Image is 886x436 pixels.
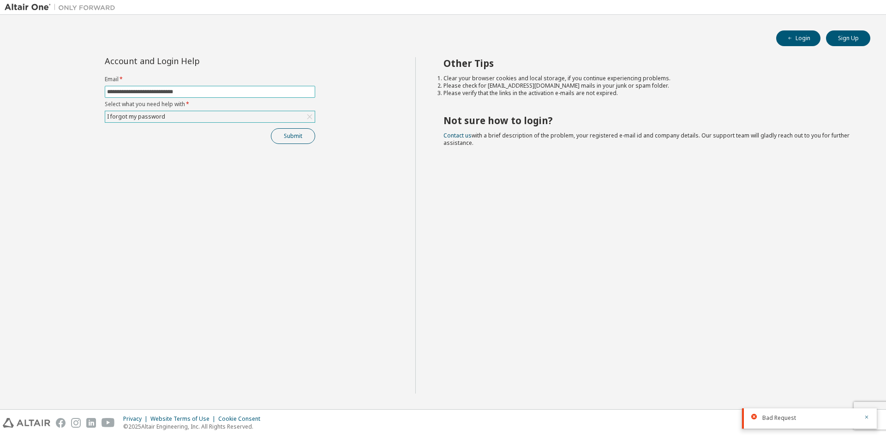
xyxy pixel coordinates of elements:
img: instagram.svg [71,418,81,428]
label: Select what you need help with [105,101,315,108]
div: I forgot my password [106,112,167,122]
h2: Other Tips [443,57,854,69]
span: Bad Request [762,414,796,422]
h2: Not sure how to login? [443,114,854,126]
button: Login [776,30,820,46]
div: Privacy [123,415,150,423]
div: Account and Login Help [105,57,273,65]
div: Cookie Consent [218,415,266,423]
div: I forgot my password [105,111,315,122]
img: youtube.svg [102,418,115,428]
img: facebook.svg [56,418,66,428]
div: Website Terms of Use [150,415,218,423]
button: Submit [271,128,315,144]
img: Altair One [5,3,120,12]
label: Email [105,76,315,83]
button: Sign Up [826,30,870,46]
a: Contact us [443,131,472,139]
li: Please verify that the links in the activation e-mails are not expired. [443,90,854,97]
p: © 2025 Altair Engineering, Inc. All Rights Reserved. [123,423,266,430]
li: Please check for [EMAIL_ADDRESS][DOMAIN_NAME] mails in your junk or spam folder. [443,82,854,90]
img: altair_logo.svg [3,418,50,428]
img: linkedin.svg [86,418,96,428]
span: with a brief description of the problem, your registered e-mail id and company details. Our suppo... [443,131,850,147]
li: Clear your browser cookies and local storage, if you continue experiencing problems. [443,75,854,82]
